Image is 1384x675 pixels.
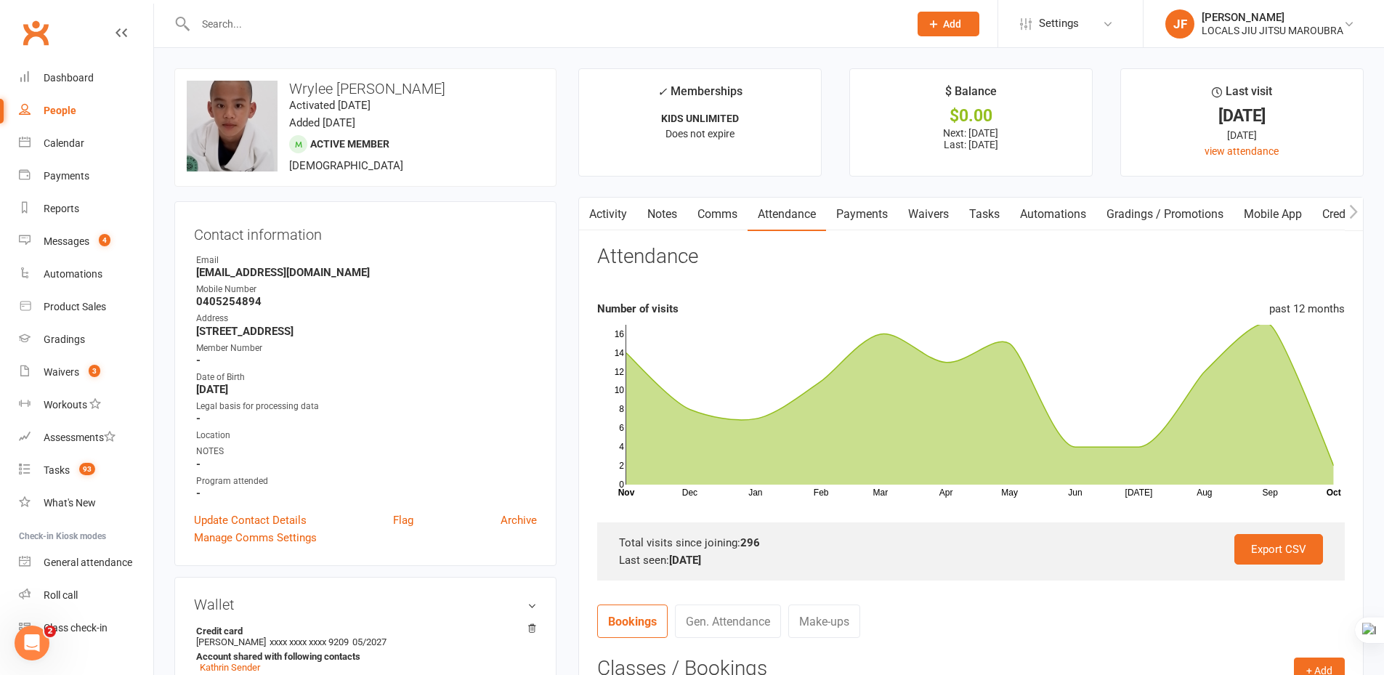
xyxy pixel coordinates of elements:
[597,605,668,638] a: Bookings
[196,487,537,500] strong: -
[196,254,537,267] div: Email
[740,536,760,549] strong: 296
[687,198,748,231] a: Comms
[579,198,637,231] a: Activity
[44,137,84,149] div: Calendar
[597,246,698,268] h3: Attendance
[19,160,153,193] a: Payments
[17,15,54,51] a: Clubworx
[748,198,826,231] a: Attendance
[669,554,701,567] strong: [DATE]
[1269,300,1345,318] div: past 12 months
[44,432,116,443] div: Assessments
[289,159,403,172] span: [DEMOGRAPHIC_DATA]
[187,81,278,171] img: image1705899903.png
[44,170,89,182] div: Payments
[1202,11,1343,24] div: [PERSON_NAME]
[863,108,1079,124] div: $0.00
[270,636,349,647] span: xxxx xxxx xxxx 9209
[19,454,153,487] a: Tasks 93
[19,193,153,225] a: Reports
[44,235,89,247] div: Messages
[675,605,781,638] a: Gen. Attendance
[1096,198,1234,231] a: Gradings / Promotions
[89,365,100,377] span: 3
[19,579,153,612] a: Roll call
[15,626,49,660] iframe: Intercom live chat
[44,464,70,476] div: Tasks
[79,463,95,475] span: 93
[196,626,530,636] strong: Credit card
[44,72,94,84] div: Dashboard
[19,291,153,323] a: Product Sales
[657,82,742,109] div: Memberships
[196,341,537,355] div: Member Number
[918,12,979,36] button: Add
[196,312,537,326] div: Address
[19,225,153,258] a: Messages 4
[19,258,153,291] a: Automations
[194,623,537,675] li: [PERSON_NAME]
[194,529,317,546] a: Manage Comms Settings
[1202,24,1343,37] div: LOCALS JIU JITSU MAROUBRA
[1010,198,1096,231] a: Automations
[44,334,85,345] div: Gradings
[19,612,153,644] a: Class kiosk mode
[196,474,537,488] div: Program attended
[393,512,413,529] a: Flag
[99,234,110,246] span: 4
[1039,7,1079,40] span: Settings
[637,198,687,231] a: Notes
[1205,145,1279,157] a: view attendance
[196,400,537,413] div: Legal basis for processing data
[788,605,860,638] a: Make-ups
[943,18,961,30] span: Add
[200,662,260,673] a: Kathrin Sender
[959,198,1010,231] a: Tasks
[19,323,153,356] a: Gradings
[661,113,739,124] strong: KIDS UNLIMITED
[19,94,153,127] a: People
[44,589,78,601] div: Roll call
[19,127,153,160] a: Calendar
[194,221,537,243] h3: Contact information
[44,268,102,280] div: Automations
[826,198,898,231] a: Payments
[196,412,537,425] strong: -
[196,295,537,308] strong: 0405254894
[898,198,959,231] a: Waivers
[863,127,1079,150] p: Next: [DATE] Last: [DATE]
[289,116,355,129] time: Added [DATE]
[196,354,537,367] strong: -
[619,534,1323,551] div: Total visits since joining:
[196,266,537,279] strong: [EMAIL_ADDRESS][DOMAIN_NAME]
[665,128,735,140] span: Does not expire
[196,371,537,384] div: Date of Birth
[196,445,537,458] div: NOTES
[619,551,1323,569] div: Last seen:
[19,356,153,389] a: Waivers 3
[196,458,537,471] strong: -
[194,512,307,529] a: Update Contact Details
[657,85,667,99] i: ✓
[1234,198,1312,231] a: Mobile App
[19,487,153,520] a: What's New
[310,138,389,150] span: Active member
[1134,108,1350,124] div: [DATE]
[44,301,106,312] div: Product Sales
[1212,82,1272,108] div: Last visit
[196,283,537,296] div: Mobile Number
[196,651,530,662] strong: Account shared with following contacts
[945,82,997,108] div: $ Balance
[187,81,544,97] h3: Wrylee [PERSON_NAME]
[19,62,153,94] a: Dashboard
[44,399,87,411] div: Workouts
[44,622,108,634] div: Class check-in
[19,421,153,454] a: Assessments
[44,203,79,214] div: Reports
[191,14,899,34] input: Search...
[597,302,679,315] strong: Number of visits
[19,546,153,579] a: General attendance kiosk mode
[501,512,537,529] a: Archive
[196,429,537,442] div: Location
